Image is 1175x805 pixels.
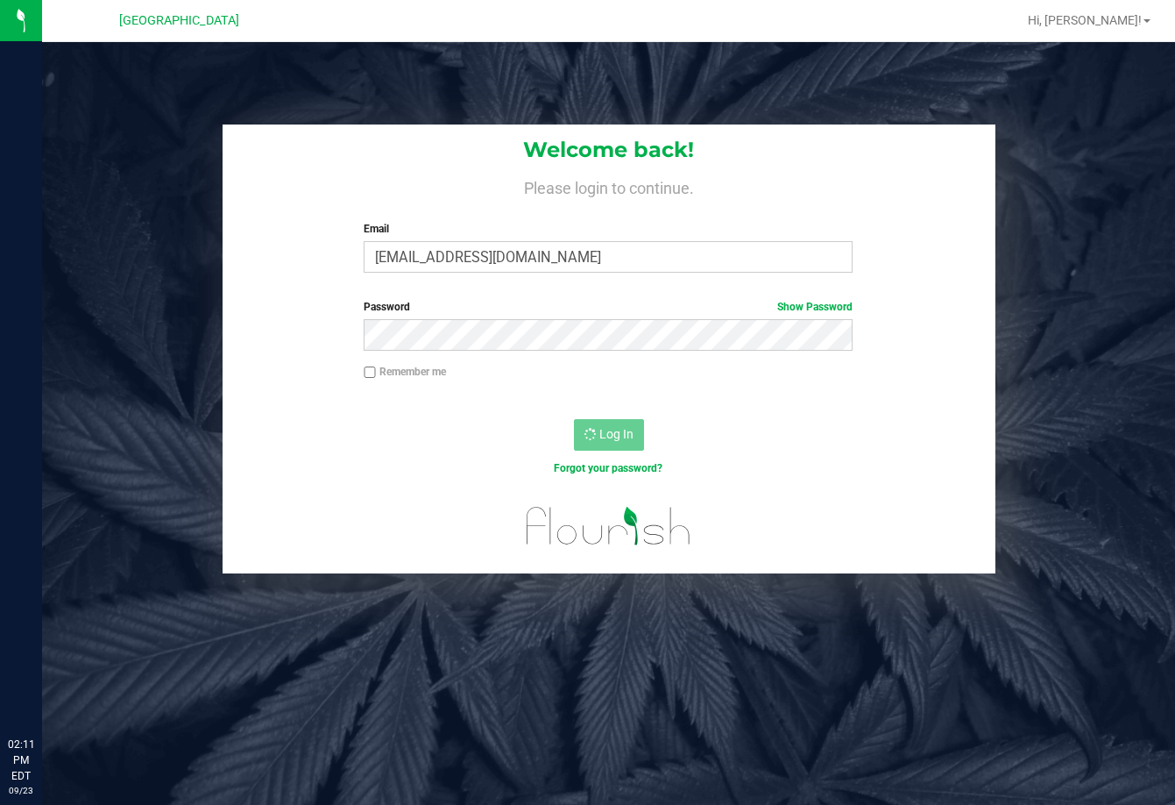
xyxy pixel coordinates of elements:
[223,175,995,196] h4: Please login to continue.
[119,13,239,28] span: [GEOGRAPHIC_DATA]
[364,364,446,380] label: Remember me
[512,495,705,558] img: flourish_logo.svg
[777,301,853,313] a: Show Password
[554,462,662,474] a: Forgot your password?
[364,221,853,237] label: Email
[8,784,34,797] p: 09/23
[574,419,644,451] button: Log In
[364,301,410,313] span: Password
[1028,13,1142,27] span: Hi, [PERSON_NAME]!
[599,427,634,441] span: Log In
[364,367,376,379] input: Remember me
[8,737,34,784] p: 02:11 PM EDT
[223,139,995,161] h1: Welcome back!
